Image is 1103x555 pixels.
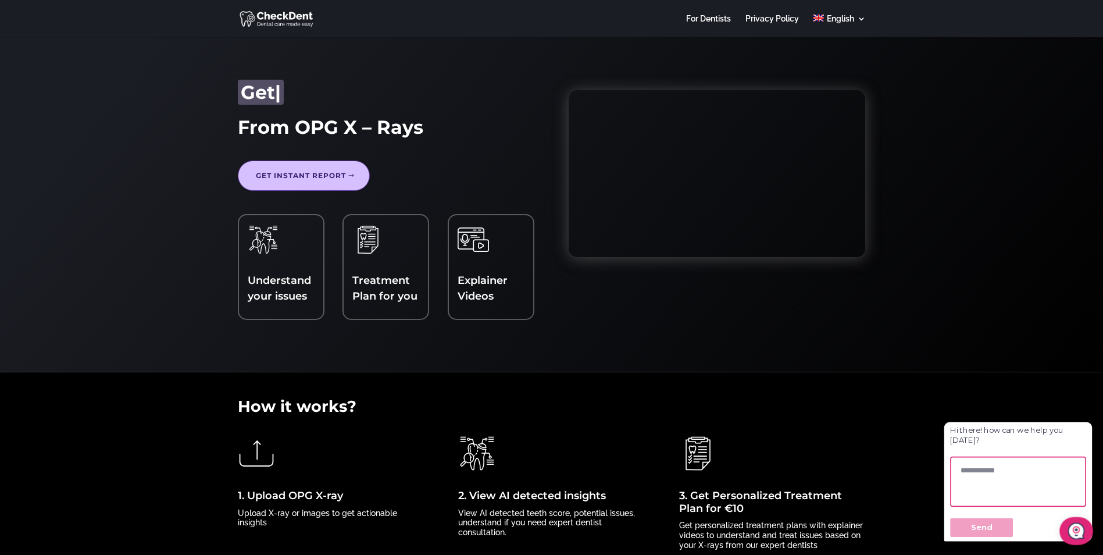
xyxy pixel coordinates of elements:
span: Understand your issues [248,274,311,303]
p: Get personalized treatment plans with explainer videos to understand and treat issues based on yo... [679,521,865,550]
span: Get [241,81,275,104]
span: How it works? [238,397,356,416]
a: 3. Get Personalized Treatment Plan for €10 [679,489,842,515]
a: Treatment Plan for you [352,274,417,303]
p: View AI detected teeth score, potential issues, understand if you need expert dentist consultation. [458,508,644,538]
p: Hi there! how can we help you [DATE]? [17,31,187,56]
a: Privacy Policy [745,15,799,37]
span: English [827,14,854,23]
a: 1. Upload OPG X-ray [238,489,343,502]
a: 2. View AI detected insights [458,489,606,502]
img: CheckDent [240,9,315,28]
a: Explainer Videos [458,274,508,303]
p: Upload X-ray or images to get actionable insights [238,508,424,528]
span: | [275,81,281,104]
a: English [813,15,865,37]
button: Send [17,147,95,171]
a: For Dentists [686,15,731,37]
iframe: How to Upload Your X-Ray & Get Instant Second Opnion [569,90,865,257]
a: Get Instant report [238,161,370,191]
h1: From OPG X – Rays [238,116,534,144]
